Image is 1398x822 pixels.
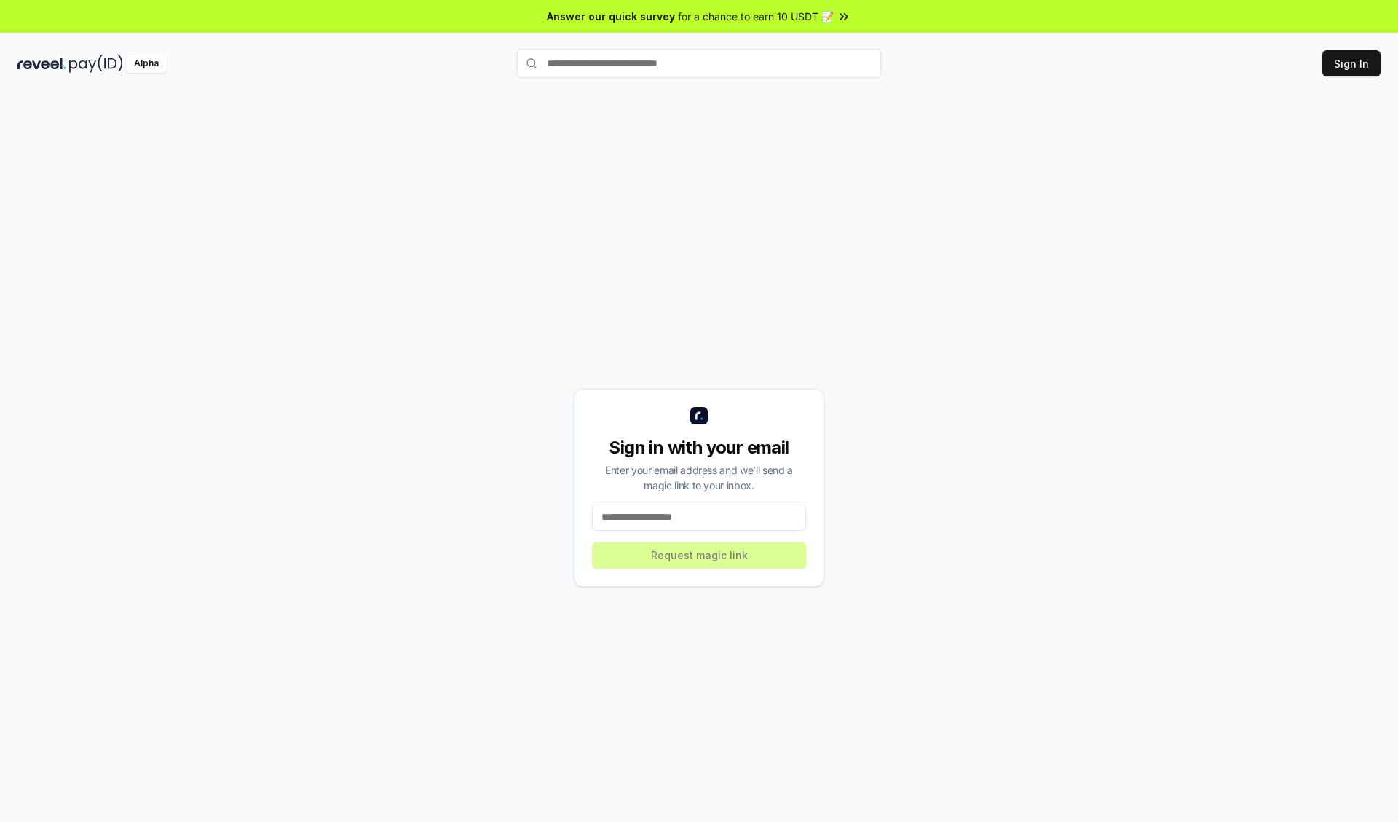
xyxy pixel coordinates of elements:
button: Sign In [1322,50,1381,76]
img: logo_small [690,407,708,424]
div: Enter your email address and we’ll send a magic link to your inbox. [592,462,806,493]
img: reveel_dark [17,55,66,73]
img: pay_id [69,55,123,73]
span: Answer our quick survey [547,9,675,24]
div: Sign in with your email [592,436,806,459]
div: Alpha [126,55,167,73]
span: for a chance to earn 10 USDT 📝 [678,9,834,24]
